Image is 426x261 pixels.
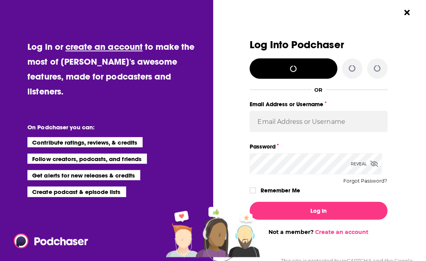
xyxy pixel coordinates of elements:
[27,123,184,131] li: On Podchaser you can:
[250,39,388,51] h3: Log Into Podchaser
[27,137,143,147] li: Contribute ratings, reviews, & credits
[250,111,388,132] input: Email Address or Username
[400,5,415,20] button: Close Button
[250,202,388,220] button: Log In
[250,141,388,152] label: Password
[344,178,388,184] button: Forgot Password?
[65,41,143,52] a: create an account
[27,170,140,180] li: Get alerts for new releases & credits
[14,234,89,248] img: Podchaser - Follow, Share and Rate Podcasts
[250,228,388,236] div: Not a member?
[314,87,323,93] div: OR
[351,153,378,174] div: Reveal
[27,154,147,164] li: Follow creators, podcasts, and friends
[315,228,368,236] a: Create an account
[250,99,388,109] label: Email Address or Username
[14,234,83,248] a: Podchaser - Follow, Share and Rate Podcasts
[261,185,300,196] label: Remember Me
[27,187,126,197] li: Create podcast & episode lists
